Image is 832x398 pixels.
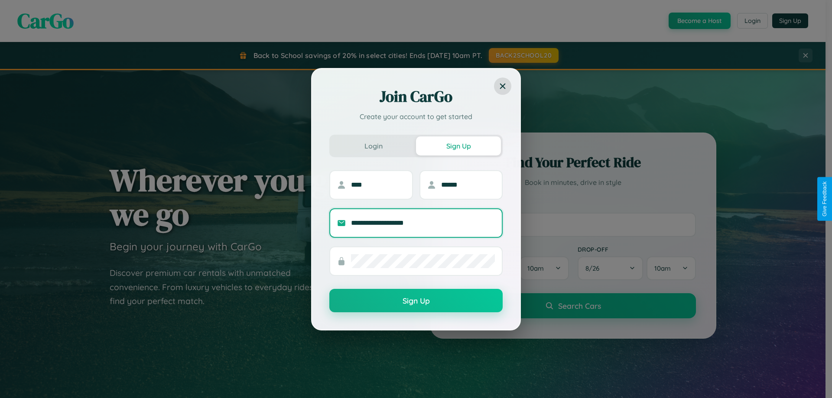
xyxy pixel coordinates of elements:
p: Create your account to get started [329,111,503,122]
div: Give Feedback [822,181,828,217]
button: Sign Up [416,136,501,155]
button: Sign Up [329,289,503,312]
h2: Join CarGo [329,86,503,107]
button: Login [331,136,416,155]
